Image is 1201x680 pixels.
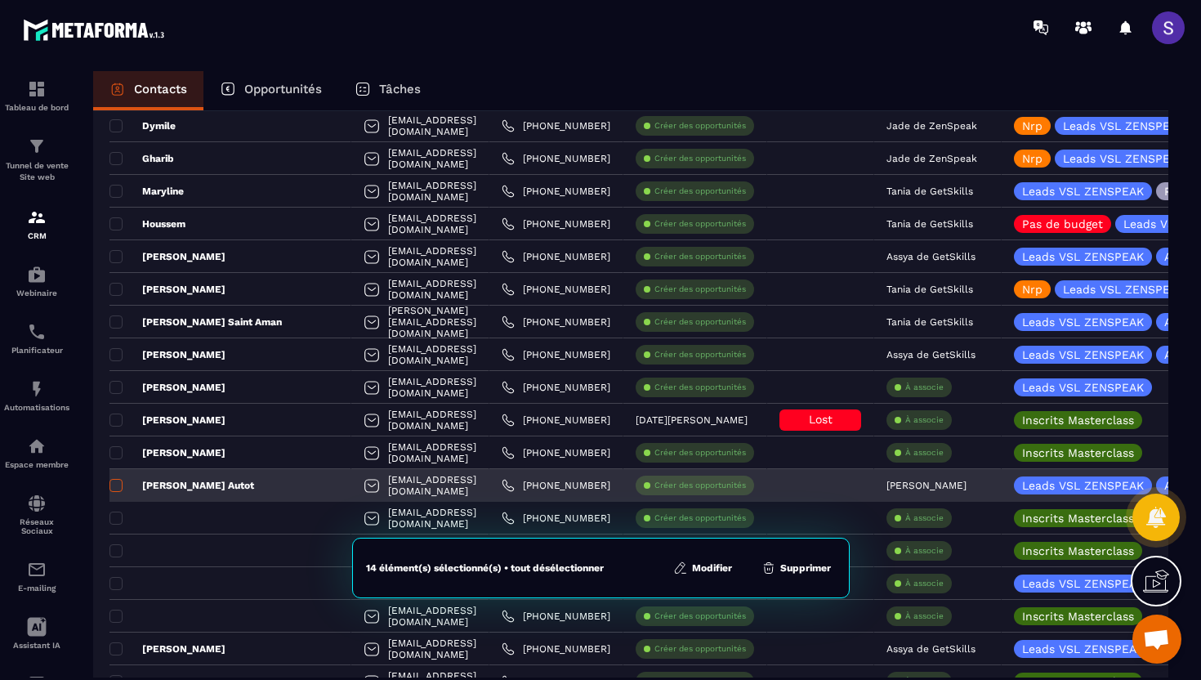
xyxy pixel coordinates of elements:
a: [PHONE_NUMBER] [502,414,610,427]
p: Créer des opportunités [654,153,746,164]
p: [PERSON_NAME] [109,348,225,361]
p: Créer des opportunités [654,120,746,132]
p: [PERSON_NAME] [886,480,967,491]
img: automations [27,265,47,284]
p: Réseaux Sociaux [4,517,69,535]
p: CRM [4,231,69,240]
p: Leads VSL ZENSPEAK [1022,480,1144,491]
p: Leads VSL ZENSPEAK [1022,251,1144,262]
p: Contacts [134,82,187,96]
p: Assya de GetSkills [886,643,976,655]
p: Leads VSL ZENSPEAK [1022,349,1144,360]
p: Créer des opportunités [654,643,746,655]
p: Inscrits Masterclass [1022,512,1134,524]
p: Webinaire [4,289,69,297]
p: Leads VSL ZENSPEAK [1022,643,1144,655]
p: Inscrits Masterclass [1022,611,1134,622]
img: formation [27,79,47,99]
a: [PHONE_NUMBER] [502,512,610,525]
a: Contacts [93,71,203,110]
p: À associe [905,611,944,622]
p: Maryline [109,185,184,198]
a: [PHONE_NUMBER] [502,642,610,655]
p: Tableau de bord [4,103,69,112]
p: Tunnel de vente Site web [4,160,69,183]
p: Leads VSL ZENSPEAK [1063,153,1185,164]
div: Ouvrir le chat [1132,615,1181,664]
a: [PHONE_NUMBER] [502,381,610,394]
img: logo [23,15,170,45]
p: Jade de ZenSpeak [886,120,977,132]
a: [PHONE_NUMBER] [502,610,610,623]
p: Créer des opportunités [654,316,746,328]
p: Créer des opportunités [654,251,746,262]
p: Créer des opportunités [654,218,746,230]
p: Créer des opportunités [654,480,746,491]
img: scheduler [27,322,47,342]
p: [PERSON_NAME] [109,250,225,263]
a: [PHONE_NUMBER] [502,250,610,263]
a: formationformationTableau de bord [4,67,69,124]
p: Tania de GetSkills [886,218,973,230]
p: Assya de GetSkills [886,251,976,262]
a: social-networksocial-networkRéseaux Sociaux [4,481,69,548]
a: [PHONE_NUMBER] [502,119,610,132]
p: Tâches [379,82,421,96]
p: Inscrits Masterclass [1022,447,1134,459]
a: [PHONE_NUMBER] [502,152,610,165]
p: Inscrits Masterclass [1022,545,1134,557]
p: [PERSON_NAME] Autot [109,479,254,492]
p: Leads VSL ZENSPEAK [1063,284,1185,295]
img: formation [27,136,47,156]
p: [PERSON_NAME] [109,283,225,296]
p: Dymile [109,119,176,132]
p: Houssem [109,217,185,230]
p: À associe [905,512,944,524]
p: Automatisations [4,403,69,412]
p: Créer des opportunités [654,382,746,393]
p: Tania de GetSkills [886,316,973,328]
img: automations [27,436,47,456]
p: Assistant IA [4,641,69,650]
p: Nrp [1022,120,1043,132]
a: [PHONE_NUMBER] [502,446,610,459]
p: Opportunités [244,82,322,96]
p: Tania de GetSkills [886,186,973,197]
img: formation [27,208,47,227]
p: Espace membre [4,460,69,469]
a: schedulerschedulerPlanificateur [4,310,69,367]
p: Jade de ZenSpeak [886,153,977,164]
a: [PHONE_NUMBER] [502,479,610,492]
p: Créer des opportunités [654,512,746,524]
p: Créer des opportunités [654,349,746,360]
button: Supprimer [757,560,836,576]
p: [PERSON_NAME] [109,446,225,459]
p: Leads VSL ZENSPEAK [1022,578,1144,589]
p: Leads VSL ZENSPEAK [1022,186,1144,197]
p: Créer des opportunités [654,186,746,197]
p: À associe [905,382,944,393]
p: [PERSON_NAME] [109,414,225,427]
a: [PHONE_NUMBER] [502,315,610,329]
p: Inscrits Masterclass [1022,414,1134,426]
img: automations [27,379,47,399]
a: [PHONE_NUMBER] [502,185,610,198]
a: automationsautomationsAutomatisations [4,367,69,424]
p: Leads VSL ZENSPEAK [1063,120,1185,132]
p: Tania de GetSkills [886,284,973,295]
img: social-network [27,494,47,513]
p: À associe [905,447,944,459]
p: Créer des opportunités [654,284,746,295]
p: Nrp [1022,284,1043,295]
img: email [27,560,47,579]
span: Lost [809,413,833,426]
p: Leads VSL ZENSPEAK [1022,382,1144,393]
p: Assya de GetSkills [886,349,976,360]
p: [DATE][PERSON_NAME] [636,414,748,426]
a: [PHONE_NUMBER] [502,348,610,361]
p: À associe [905,545,944,557]
a: [PHONE_NUMBER] [502,283,610,296]
button: Modifier [668,560,737,576]
p: E-mailing [4,584,69,593]
p: À associe [905,414,944,426]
